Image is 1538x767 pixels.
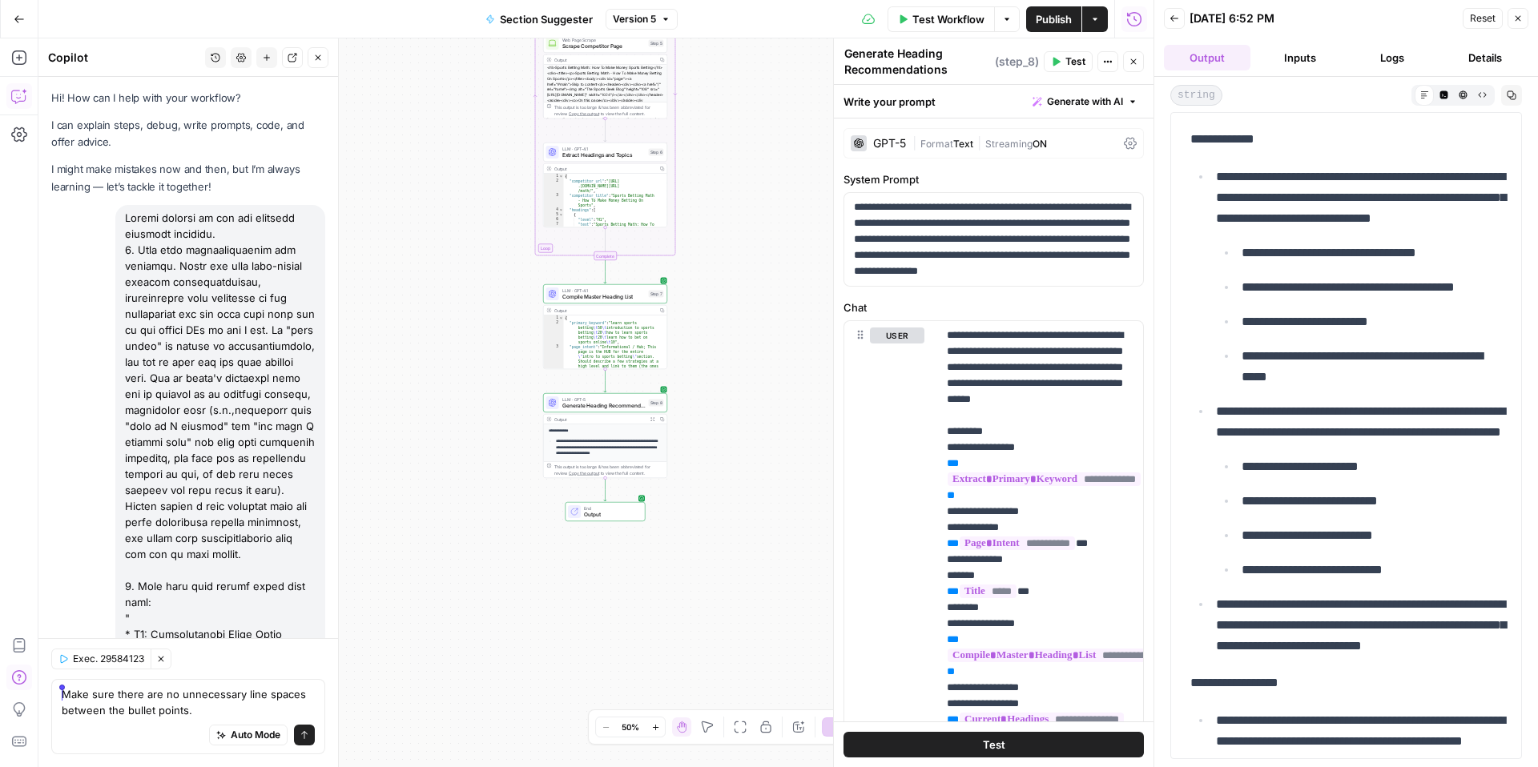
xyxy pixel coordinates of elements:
[476,6,602,32] button: Section Suggester
[544,315,564,320] div: 1
[562,402,646,410] span: Generate Heading Recommendations
[1065,54,1085,69] span: Test
[559,174,564,179] span: Toggle code folding, rows 1 through 287
[562,42,646,50] span: Scrape Competitor Page
[544,193,564,207] div: 3
[562,146,646,152] span: LLM · GPT-4.1
[51,90,325,106] p: Hi! How can I help with your workflow?
[873,138,906,149] div: GPT-5
[544,174,564,179] div: 1
[559,212,564,217] span: Toggle code folding, rows 5 through 14
[1026,6,1081,32] button: Publish
[543,34,667,118] div: Web Page ScrapeScrape Competitor PageStep 5Output<h1>Sports Betting Math: How To Make Money Sport...
[1257,45,1343,70] button: Inputs
[604,260,606,283] g: Edge from step_4-iteration-end to step_7
[500,11,593,27] span: Section Suggester
[1026,91,1144,112] button: Generate with AI
[1164,45,1250,70] button: Output
[843,732,1144,757] button: Test
[973,135,985,151] span: |
[594,251,617,260] div: Complete
[554,104,664,117] div: This output is too large & has been abbreviated for review. to view the full content.
[554,57,655,63] div: Output
[844,46,991,78] textarea: Generate Heading Recommendations
[544,217,564,222] div: 6
[920,138,953,150] span: Format
[1170,85,1222,106] span: string
[554,166,655,172] div: Output
[1036,11,1072,27] span: Publish
[543,502,667,521] div: EndOutput
[1442,45,1528,70] button: Details
[562,293,646,301] span: Compile Master Heading List
[554,307,655,314] div: Output
[912,135,920,151] span: |
[912,11,984,27] span: Test Workflow
[983,737,1005,753] span: Test
[604,118,606,142] g: Edge from step_5 to step_6
[649,149,664,156] div: Step 6
[209,725,288,745] button: Auto Mode
[543,284,667,369] div: LLM · GPT-4.1Compile Master Heading ListStep 7Output{ "primary_keyword":"learn sports betting\t50...
[569,471,599,476] span: Copy the output
[606,9,678,30] button: Version 5
[953,138,973,150] span: Text
[1044,51,1093,72] button: Test
[995,54,1039,70] span: ( step_8 )
[1350,45,1436,70] button: Logs
[48,50,200,66] div: Copilot
[604,478,606,501] g: Edge from step_8 to end
[569,111,599,116] span: Copy the output
[1047,94,1123,109] span: Generate with AI
[544,179,564,193] div: 2
[584,511,638,519] span: Output
[543,251,667,260] div: Complete
[51,117,325,151] p: I can explain steps, debug, write prompts, code, and offer advice.
[543,143,667,227] div: LLM · GPT-4.1Extract Headings and TopicsStep 6Output{ "competitor_url":"[URL] .[DOMAIN_NAME][URL]...
[51,161,325,195] p: I might make mistakes now and then, but I’m always learning — let’s tackle it together!
[622,721,639,733] span: 50%
[544,222,564,231] div: 7
[562,287,646,294] span: LLM · GPT-4.1
[562,396,646,403] span: LLM · GPT-5
[843,299,1144,315] label: Chat
[544,320,564,344] div: 2
[559,207,564,212] span: Toggle code folding, rows 4 through 286
[584,505,638,512] span: End
[231,728,280,742] span: Auto Mode
[985,138,1033,150] span: Streaming
[544,65,667,146] div: <h1>Sports Betting Math: How To Make Money Sports Betting</h1><div><title><p>Sports Betting Math ...
[649,291,664,298] div: Step 7
[1470,11,1496,26] span: Reset
[544,344,564,392] div: 3
[62,686,315,718] textarea: Make sure there are no unnecessary line spaces between the bullet points.
[554,416,646,423] div: Output
[613,12,656,26] span: Version 5
[834,85,1153,118] div: Write your prompt
[544,212,564,217] div: 5
[1463,8,1503,29] button: Reset
[51,649,151,669] button: Exec. 29584123
[870,327,924,343] button: user
[73,652,144,666] span: Exec. 29584123
[649,40,664,47] div: Step 5
[554,464,664,476] div: This output is too large & has been abbreviated for review. to view the full content.
[843,171,1144,187] label: System Prompt
[649,400,664,407] div: Step 8
[604,369,606,392] g: Edge from step_7 to step_8
[559,315,564,320] span: Toggle code folding, rows 1 through 280
[562,151,646,159] span: Extract Headings and Topics
[888,6,994,32] button: Test Workflow
[562,37,646,43] span: Web Page Scrape
[1033,138,1047,150] span: ON
[544,207,564,212] div: 4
